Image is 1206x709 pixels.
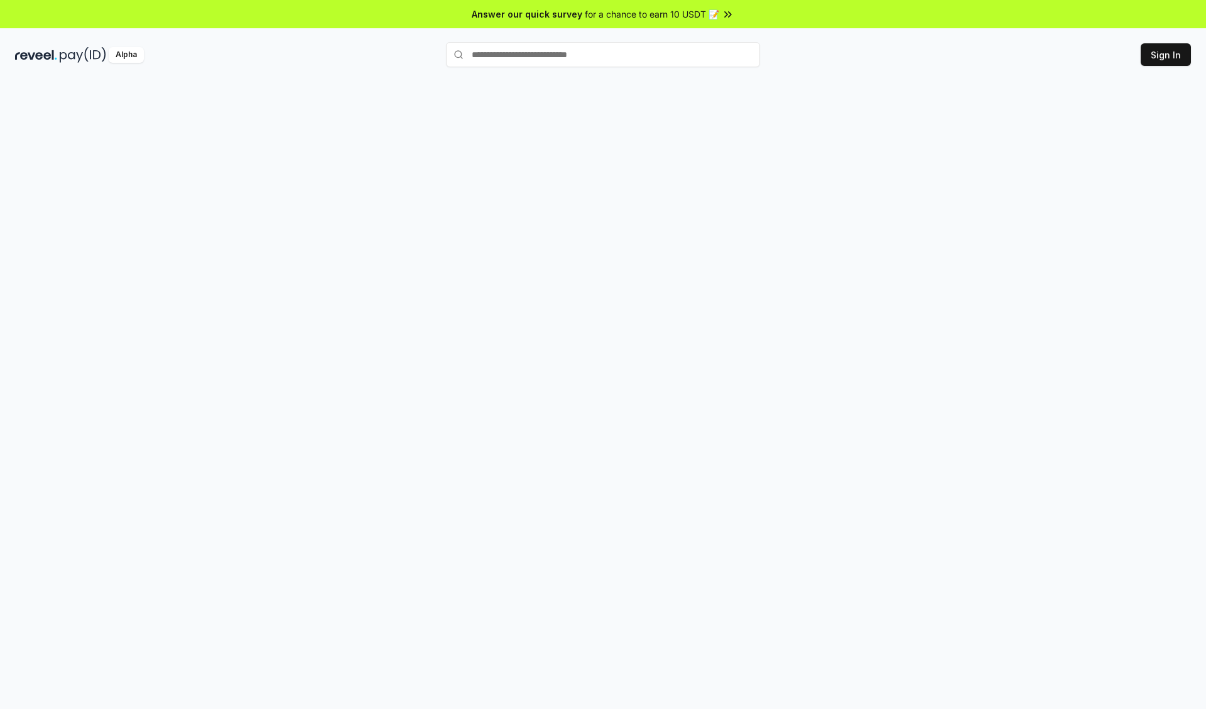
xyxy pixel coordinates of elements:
span: Answer our quick survey [472,8,582,21]
div: Alpha [109,47,144,63]
button: Sign In [1141,43,1191,66]
img: reveel_dark [15,47,57,63]
img: pay_id [60,47,106,63]
span: for a chance to earn 10 USDT 📝 [585,8,719,21]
